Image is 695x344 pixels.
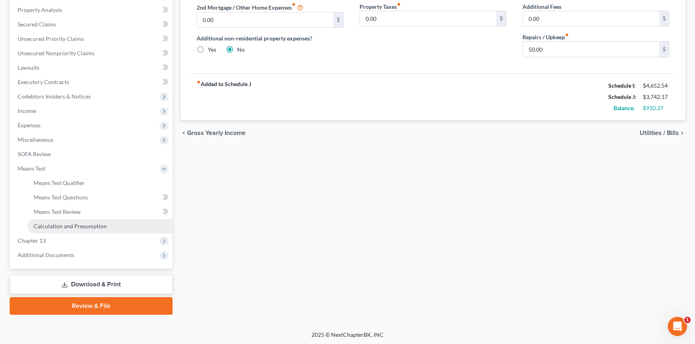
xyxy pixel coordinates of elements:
[197,80,201,84] i: fiber_manual_record
[197,12,333,28] input: --
[643,82,669,90] div: $4,652.54
[197,2,303,12] label: 2nd Mortgage / Other Home Expenses
[18,136,53,143] span: Miscellaneous
[10,275,173,294] a: Download & Print
[11,147,173,161] a: SOFA Review
[523,11,659,26] input: --
[34,194,88,201] span: Means Test Questions
[18,251,74,258] span: Additional Documents
[11,75,173,89] a: Executory Contracts
[18,21,56,28] span: Secured Claims
[292,2,296,6] i: fiber_manual_record
[18,151,51,157] span: SOFA Review
[496,11,506,26] div: $
[679,130,685,136] i: chevron_right
[34,179,85,186] span: Means Test Qualifier
[11,32,173,46] a: Unsecured Priority Claims
[522,33,569,41] label: Repairs / Upkeep
[18,64,39,71] span: Lawsuits
[27,205,173,219] a: Means Test Review
[237,46,245,54] label: No
[10,297,173,315] a: Review & File
[18,78,69,85] span: Executory Contracts
[11,3,173,17] a: Property Analysis
[640,130,685,136] button: Utilities / Bills chevron_right
[614,105,635,111] strong: Balance:
[18,237,46,244] span: Chapter 13
[208,46,216,54] label: Yes
[397,2,401,6] i: fiber_manual_record
[522,2,561,11] label: Additional Fees
[565,33,569,37] i: fiber_manual_record
[18,93,91,100] span: Codebtors Insiders & Notices
[34,223,107,229] span: Calculation and Presumption
[659,42,669,57] div: $
[684,317,691,323] span: 1
[187,130,246,136] span: Gross Yearly Income
[18,35,84,42] span: Unsecured Priority Claims
[668,317,687,336] iframe: Intercom live chat
[643,104,669,112] div: $910.37
[608,93,636,100] strong: Schedule J:
[659,11,669,26] div: $
[11,60,173,75] a: Lawsuits
[643,93,669,101] div: $3,742.17
[18,165,45,172] span: Means Test
[523,42,659,57] input: --
[360,2,401,11] label: Property Taxes
[11,17,173,32] a: Secured Claims
[197,34,343,42] label: Additional non-residential property expenses?
[11,46,173,60] a: Unsecured Nonpriority Claims
[197,80,251,114] strong: Added to Schedule J
[18,122,41,129] span: Expenses
[27,190,173,205] a: Means Test Questions
[18,6,62,13] span: Property Analysis
[181,130,246,136] button: chevron_left Gross Yearly Income
[640,130,679,136] span: Utilities / Bills
[181,130,187,136] i: chevron_left
[18,107,36,114] span: Income
[27,219,173,233] a: Calculation and Presumption
[608,82,636,89] strong: Schedule I:
[333,12,343,28] div: $
[18,50,94,56] span: Unsecured Nonpriority Claims
[34,208,81,215] span: Means Test Review
[360,11,496,26] input: --
[27,176,173,190] a: Means Test Qualifier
